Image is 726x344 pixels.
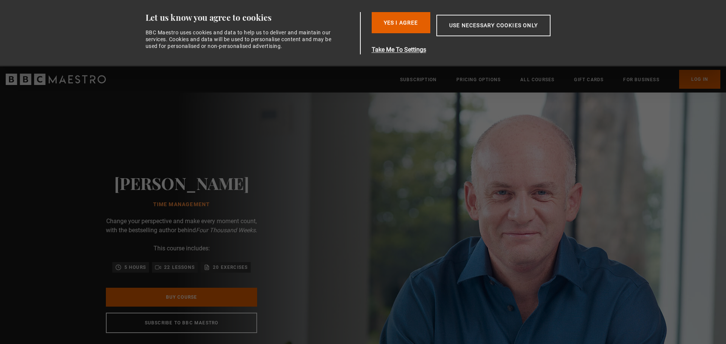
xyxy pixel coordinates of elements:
a: Gift Cards [574,76,603,83]
nav: Primary [400,70,720,89]
a: Log In [679,70,720,89]
h1: Time Management [114,202,249,208]
a: Subscription [400,76,437,83]
p: 20 exercises [213,264,248,271]
h2: [PERSON_NAME] [114,173,249,193]
a: All Courses [520,76,554,83]
a: For business [623,76,659,83]
a: Buy Course [106,288,257,307]
button: Take Me To Settings [372,45,586,54]
svg: BBC Maestro [6,74,106,85]
div: BBC Maestro uses cookies and data to help us to deliver and maintain our services. Cookies and da... [146,29,336,50]
p: 22 lessons [164,264,195,271]
i: Four Thousand Weeks [196,227,256,234]
button: Use necessary cookies only [436,15,551,36]
p: This course includes: [154,244,210,253]
div: Let us know you agree to cookies [146,12,357,23]
button: Yes I Agree [372,12,430,33]
p: Change your perspective and make every moment count, with the bestselling author behind . [106,217,257,235]
a: Pricing Options [456,76,501,83]
p: 5 hours [124,264,146,271]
